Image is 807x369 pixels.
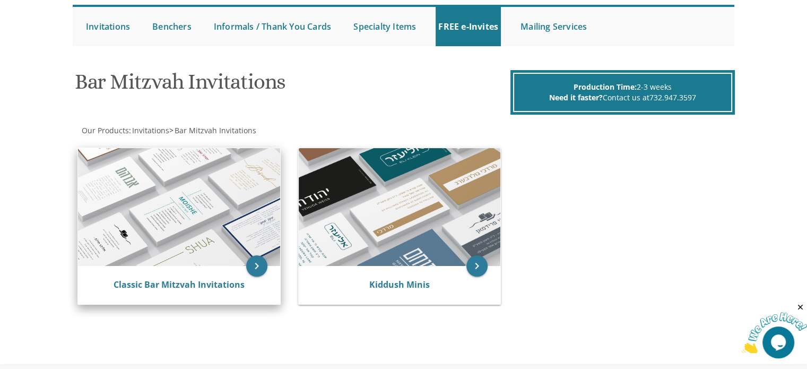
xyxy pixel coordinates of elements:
a: 732.947.3597 [649,92,696,102]
iframe: chat widget [741,303,807,353]
a: Mailing Services [518,7,589,46]
img: Classic Bar Mitzvah Invitations [78,148,280,266]
a: Classic Bar Mitzvah Invitations [114,279,245,290]
a: Our Products [81,125,129,135]
span: Bar Mitzvah Invitations [175,125,256,135]
h1: Bar Mitzvah Invitations [75,70,508,101]
a: Invitations [83,7,133,46]
a: FREE e-Invites [436,7,501,46]
div: 2-3 weeks Contact us at [513,73,732,112]
a: Benchers [150,7,194,46]
a: keyboard_arrow_right [466,255,488,277]
a: Bar Mitzvah Invitations [173,125,256,135]
a: Specialty Items [351,7,419,46]
span: Invitations [132,125,169,135]
a: Informals / Thank You Cards [211,7,334,46]
a: Invitations [131,125,169,135]
img: Kiddush Minis [299,148,501,266]
span: Production Time: [574,82,637,92]
span: Need it faster? [549,92,603,102]
a: Kiddush Minis [369,279,430,290]
span: > [169,125,256,135]
div: : [73,125,404,136]
a: keyboard_arrow_right [246,255,267,277]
